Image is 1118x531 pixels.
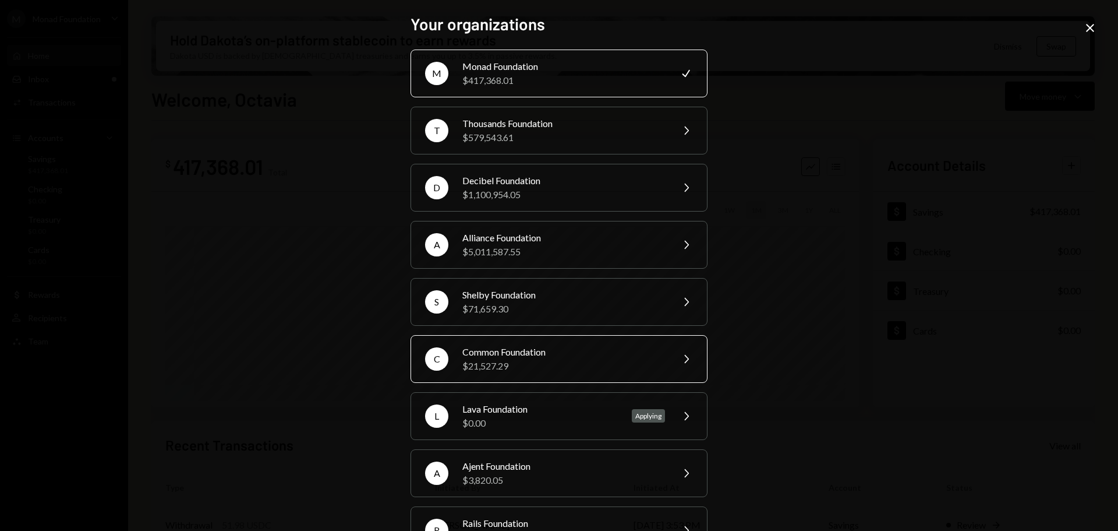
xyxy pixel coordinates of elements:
[462,416,618,430] div: $0.00
[462,231,665,245] div: Alliance Foundation
[425,233,448,256] div: A
[411,392,707,440] button: LLava Foundation$0.00Applying
[411,221,707,269] button: AAlliance Foundation$5,011,587.55
[411,278,707,326] button: SShelby Foundation$71,659.30
[632,409,665,423] div: Applying
[462,245,665,259] div: $5,011,587.55
[462,174,665,188] div: Decibel Foundation
[411,335,707,383] button: CCommon Foundation$21,527.29
[462,117,665,131] div: Thousands Foundation
[462,345,665,359] div: Common Foundation
[462,402,618,416] div: Lava Foundation
[462,131,665,145] div: $579,543.61
[425,347,448,371] div: C
[462,59,665,73] div: Monad Foundation
[411,164,707,212] button: DDecibel Foundation$1,100,954.05
[425,290,448,314] div: S
[411,50,707,97] button: MMonad Foundation$417,368.01
[462,288,665,302] div: Shelby Foundation
[425,176,448,199] div: D
[462,302,665,316] div: $71,659.30
[462,459,665,473] div: Ajent Foundation
[462,473,665,487] div: $3,820.05
[425,405,448,428] div: L
[462,188,665,202] div: $1,100,954.05
[425,462,448,485] div: A
[462,359,665,373] div: $21,527.29
[425,119,448,142] div: T
[462,516,665,530] div: Rails Foundation
[411,13,707,36] h2: Your organizations
[411,449,707,497] button: AAjent Foundation$3,820.05
[425,62,448,85] div: M
[411,107,707,154] button: TThousands Foundation$579,543.61
[462,73,665,87] div: $417,368.01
